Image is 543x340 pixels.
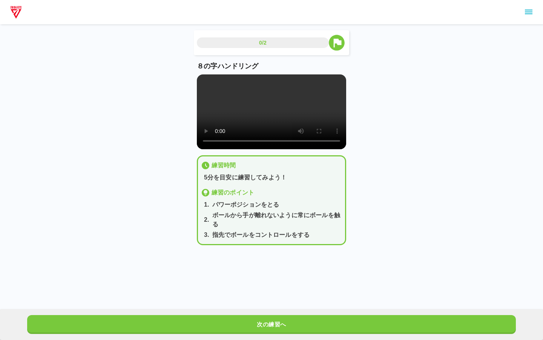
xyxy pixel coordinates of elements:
[259,39,267,46] p: 0/2
[212,211,342,229] p: ボールから手が離れないように常にボールを触る
[197,61,346,71] p: ８の字ハンドリング
[212,230,310,240] p: 指先でボールをコントロールをする
[27,315,516,334] button: 次の練習へ
[204,200,209,209] p: 1 .
[204,173,342,182] p: 5分を目安に練習してみよう！
[212,200,279,209] p: パワーポジションをとる
[212,188,254,197] p: 練習のポイント
[204,215,209,224] p: 2 .
[522,6,535,19] button: sidemenu
[212,161,236,170] p: 練習時間
[204,230,209,240] p: 3 .
[9,5,23,20] img: dummy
